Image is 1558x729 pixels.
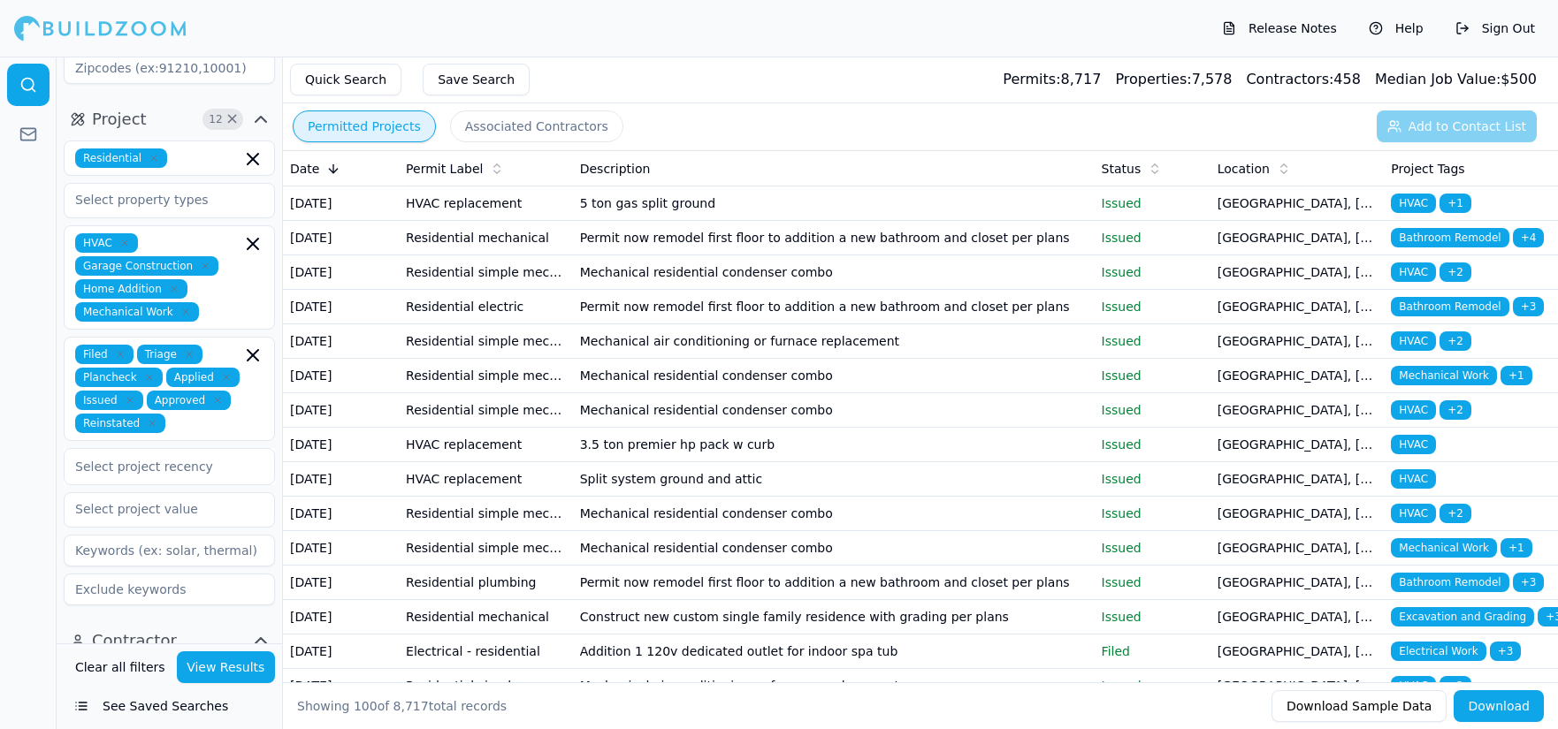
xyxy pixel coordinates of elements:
[573,634,1095,669] td: Addition 1 120v dedicated outlet for indoor spa tub
[573,186,1095,221] td: 5 ton gas split ground
[1391,262,1436,282] span: HVAC
[1102,539,1203,557] p: Issued
[75,345,134,364] span: Filed
[283,428,399,462] td: [DATE]
[1102,436,1203,453] p: Issued
[1211,634,1385,669] td: [GEOGRAPHIC_DATA], [GEOGRAPHIC_DATA]
[75,414,165,433] span: Reinstated
[1391,228,1508,247] span: Bathroom Remodel
[1375,69,1537,90] div: $ 500
[573,255,1095,290] td: Mechanical residential condenser combo
[283,497,399,531] td: [DATE]
[1391,400,1436,420] span: HVAC
[1115,69,1232,90] div: 7,578
[1211,359,1385,393] td: [GEOGRAPHIC_DATA], [GEOGRAPHIC_DATA]
[75,302,199,322] span: Mechanical Work
[1391,435,1436,454] span: HVAC
[399,428,573,462] td: HVAC replacement
[1440,262,1471,282] span: + 2
[1272,690,1447,722] button: Download Sample Data
[283,255,399,290] td: [DATE]
[573,600,1095,634] td: Construct new custom single family residence with grading per plans
[406,160,483,178] span: Permit Label
[1391,469,1436,489] span: HVAC
[1375,71,1501,87] span: Median Job Value:
[1513,573,1545,592] span: + 3
[573,669,1095,703] td: Mechanical air conditioning or furnace replacement
[1102,642,1203,660] p: Filed
[1211,186,1385,221] td: [GEOGRAPHIC_DATA], [GEOGRAPHIC_DATA]
[1211,600,1385,634] td: [GEOGRAPHIC_DATA], [GEOGRAPHIC_DATA]
[1102,160,1142,178] span: Status
[399,634,573,669] td: Electrical - residential
[1102,401,1203,419] p: Issued
[1447,14,1544,42] button: Sign Out
[1454,690,1544,722] button: Download
[1003,69,1101,90] div: 8,717
[1391,573,1508,592] span: Bathroom Remodel
[1211,428,1385,462] td: [GEOGRAPHIC_DATA], [GEOGRAPHIC_DATA]
[1211,531,1385,566] td: [GEOGRAPHIC_DATA], [GEOGRAPHIC_DATA]
[1440,331,1471,351] span: + 2
[354,699,378,713] span: 100
[1391,297,1508,316] span: Bathroom Remodel
[1102,263,1203,281] p: Issued
[1513,228,1545,247] span: + 4
[1218,160,1270,178] span: Location
[1211,566,1385,600] td: [GEOGRAPHIC_DATA], [GEOGRAPHIC_DATA]
[297,697,507,715] div: Showing of total records
[225,115,239,124] span: Clear Project filters
[1102,298,1203,315] p: Issued
[1211,324,1385,359] td: [GEOGRAPHIC_DATA], [GEOGRAPHIC_DATA]
[1391,642,1485,661] span: Electrical Work
[573,566,1095,600] td: Permit now remodel first floor to addition a new bathroom and closet per plans
[1440,504,1471,523] span: + 2
[75,256,218,276] span: Garage Construction
[1211,393,1385,428] td: [GEOGRAPHIC_DATA], [GEOGRAPHIC_DATA]
[1501,366,1532,385] span: + 1
[137,345,202,364] span: Triage
[177,651,276,683] button: View Results
[64,52,275,84] input: Zipcodes (ex:91210,10001)
[283,359,399,393] td: [DATE]
[399,497,573,531] td: Residential simple mechanical
[75,233,138,253] span: HVAC
[1440,676,1471,695] span: + 2
[399,359,573,393] td: Residential simple mechanical
[573,221,1095,255] td: Permit now remodel first floor to addition a new bathroom and closet per plans
[283,462,399,497] td: [DATE]
[283,324,399,359] td: [DATE]
[1115,71,1191,87] span: Properties:
[283,531,399,566] td: [DATE]
[1391,676,1436,695] span: HVAC
[1391,331,1436,351] span: HVAC
[1440,194,1471,213] span: + 1
[65,493,252,525] input: Select project value
[283,566,399,600] td: [DATE]
[92,628,177,653] span: Contractor
[75,279,187,299] span: Home Addition
[64,690,275,722] button: See Saved Searches
[1102,470,1203,488] p: Issued
[573,428,1095,462] td: 3.5 ton premier hp pack w curb
[71,651,170,683] button: Clear all filters
[573,393,1095,428] td: Mechanical residential condenser combo
[1360,14,1432,42] button: Help
[580,160,651,178] span: Description
[283,634,399,669] td: [DATE]
[1490,642,1522,661] span: + 3
[399,255,573,290] td: Residential simple mechanical
[75,368,163,387] span: Plancheck
[207,110,225,128] span: 12
[64,535,275,566] input: Keywords (ex: solar, thermal)
[1501,538,1532,558] span: + 1
[290,64,401,95] button: Quick Search
[75,148,167,168] span: Residential
[399,393,573,428] td: Residential simple mechanical
[1391,607,1534,626] span: Excavation and Grading
[1213,14,1346,42] button: Release Notes
[1440,400,1471,420] span: + 2
[1003,71,1060,87] span: Permits:
[1391,538,1497,558] span: Mechanical Work
[450,110,623,142] button: Associated Contractors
